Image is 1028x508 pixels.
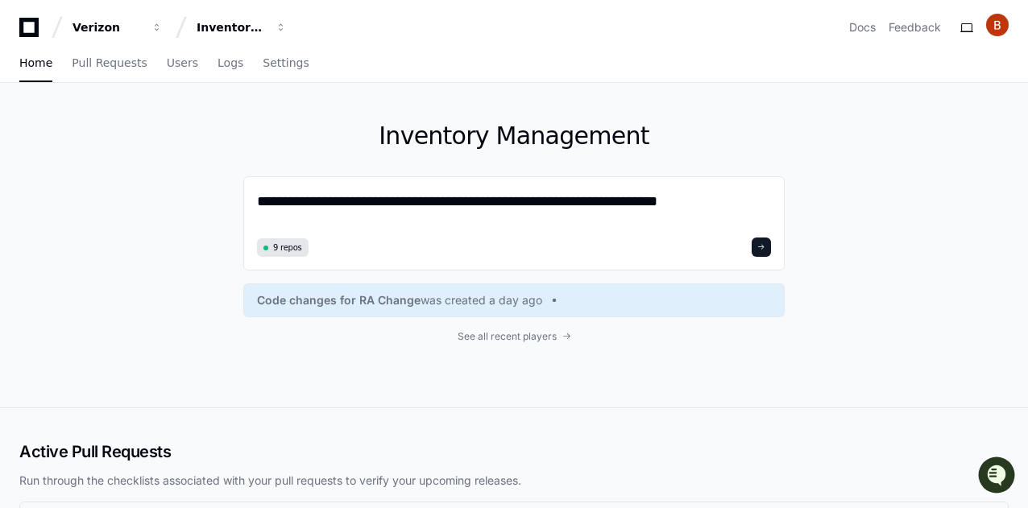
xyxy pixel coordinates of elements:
[273,242,302,254] span: 9 repos
[160,169,195,181] span: Pylon
[889,19,941,35] button: Feedback
[55,120,264,136] div: Start new chat
[243,122,785,151] h1: Inventory Management
[66,13,169,42] button: Verizon
[263,45,309,82] a: Settings
[263,58,309,68] span: Settings
[274,125,293,144] button: Start new chat
[72,45,147,82] a: Pull Requests
[218,45,243,82] a: Logs
[19,440,1009,463] h2: Active Pull Requests
[421,292,542,308] span: was created a day ago
[167,58,198,68] span: Users
[114,168,195,181] a: Powered byPylon
[849,19,876,35] a: Docs
[197,19,266,35] div: Inventory Management
[55,136,234,149] div: We're offline, but we'll be back soon!
[976,455,1020,498] iframe: Open customer support
[72,58,147,68] span: Pull Requests
[16,64,293,90] div: Welcome
[218,58,243,68] span: Logs
[243,330,785,343] a: See all recent players
[19,58,52,68] span: Home
[19,45,52,82] a: Home
[257,292,771,308] a: Code changes for RA Changewas created a day ago
[16,120,45,149] img: 1756235613930-3d25f9e4-fa56-45dd-b3ad-e072dfbd1548
[16,16,48,48] img: PlayerZero
[458,330,557,343] span: See all recent players
[167,45,198,82] a: Users
[257,292,421,308] span: Code changes for RA Change
[986,14,1009,36] img: ACg8ocLkNwoMFWWa3dWcTZnRGUtP6o1FDLREkKem-9kv8hyc6RbBZA=s96-c
[190,13,293,42] button: Inventory Management
[73,19,142,35] div: Verizon
[19,473,1009,489] p: Run through the checklists associated with your pull requests to verify your upcoming releases.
